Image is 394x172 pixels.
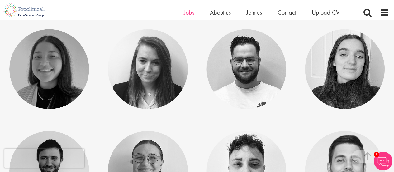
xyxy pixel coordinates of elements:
[246,8,262,17] a: Join us
[278,8,296,17] a: Contact
[374,152,392,170] img: Chatbot
[184,8,194,17] a: Jobs
[210,8,231,17] a: About us
[312,8,339,17] a: Upload CV
[374,152,379,157] span: 1
[4,149,84,168] iframe: reCAPTCHA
